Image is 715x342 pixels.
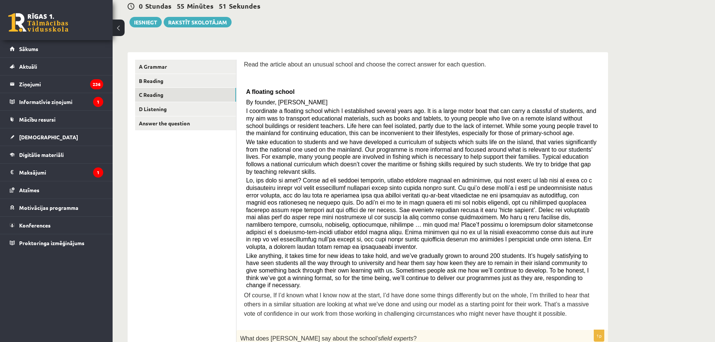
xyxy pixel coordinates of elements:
a: D Listening [135,102,236,116]
span: 51 [219,2,226,10]
i: 1 [93,167,103,178]
span: Sākums [19,45,38,52]
span: [DEMOGRAPHIC_DATA] [19,134,78,140]
span: A floating school [246,89,295,95]
span: What does [PERSON_NAME] say about the school’s ? [240,335,417,342]
a: [DEMOGRAPHIC_DATA] [10,128,103,146]
legend: Maksājumi [19,164,103,181]
span: By founder, [PERSON_NAME] [246,99,328,105]
span: Atzīmes [19,187,39,193]
span: Lo, ips dolo si amet? Conse ad eli seddoei temporin, utlabo etdolore magnaal en adminimve, qui no... [246,177,593,250]
a: Informatīvie ziņojumi1 [10,93,103,110]
span: Read the article about an unusual school and choose the correct answer for each question. [244,61,486,68]
span: Of course, If I’d known what I know now at the start, I’d have done some things differently but o... [244,292,589,317]
span: Digitālie materiāli [19,151,64,158]
a: Answer the question [135,116,236,130]
a: Sākums [10,40,103,57]
span: Stundas [145,2,172,10]
span: field experts [381,335,413,342]
span: I coordinate a floating school which I established several years ago. It is a large motor boat th... [246,108,598,136]
a: Aktuāli [10,58,103,75]
span: Sekundes [229,2,260,10]
span: Proktoringa izmēģinājums [19,240,84,246]
span: Konferences [19,222,51,229]
legend: Ziņojumi [19,75,103,93]
a: Motivācijas programma [10,199,103,216]
span: Motivācijas programma [19,204,78,211]
span: Minūtes [187,2,214,10]
a: Ziņojumi236 [10,75,103,93]
button: Iesniegt [129,17,162,27]
span: Aktuāli [19,63,37,70]
a: Konferences [10,217,103,234]
i: 236 [90,79,103,89]
a: Proktoringa izmēģinājums [10,234,103,252]
span: We take education to students and we have developed a curriculum of subjects which suits life on ... [246,139,597,175]
span: Like anything, it takes time for new ideas to take hold, and we’ve gradually grown to around 200 ... [246,253,589,289]
span: Mācību resursi [19,116,56,123]
a: Digitālie materiāli [10,146,103,163]
i: 1 [93,97,103,107]
span: 55 [177,2,184,10]
a: Atzīmes [10,181,103,199]
span: 0 [139,2,143,10]
a: Mācību resursi [10,111,103,128]
a: Rīgas 1. Tālmācības vidusskola [8,13,68,32]
a: B Reading [135,74,236,88]
a: Maksājumi1 [10,164,103,181]
legend: Informatīvie ziņojumi [19,93,103,110]
p: 1p [594,330,604,342]
a: A Grammar [135,60,236,74]
a: Rakstīt skolotājam [164,17,232,27]
a: C Reading [135,88,236,102]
